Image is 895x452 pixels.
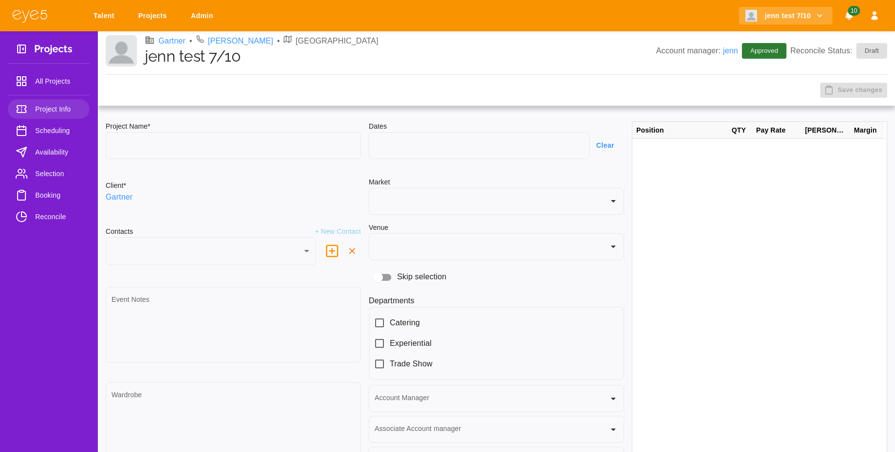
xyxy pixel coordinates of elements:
a: All Projects [8,71,89,91]
h1: jenn test 7/10 [145,47,656,66]
div: Position [632,122,728,139]
span: Experiential [390,338,431,349]
div: QTY [728,122,752,139]
a: jenn [723,46,738,55]
h6: Market [369,177,624,188]
h3: Projects [34,43,72,58]
p: Account manager: [656,45,738,57]
img: Client logo [745,10,757,22]
button: jenn test 7/10 [739,7,832,25]
button: Open [606,240,620,253]
div: Skip selection [369,268,624,287]
button: Notifications [840,7,858,25]
div: Pay Rate [752,122,801,139]
div: [PERSON_NAME] [801,122,850,139]
li: • [189,35,192,47]
a: Gartner [158,35,185,47]
a: Selection [8,164,89,183]
h6: Project Name* [106,121,361,132]
span: 10 [848,6,860,16]
span: Approved [744,46,784,56]
h6: Dates [369,121,624,132]
span: Availability [35,146,82,158]
a: Admin [184,7,223,25]
span: Trade Show [390,358,432,370]
a: Projects [132,7,177,25]
h6: Contacts [106,226,133,237]
button: Clear [590,136,624,155]
h6: Departments [369,294,624,307]
a: Talent [87,7,124,25]
a: Booking [8,185,89,205]
span: Draft [859,46,885,56]
span: Project Info [35,103,82,115]
p: + New Contact [315,226,361,237]
span: Booking [35,189,82,201]
a: Gartner [106,191,133,203]
span: Catering [390,317,420,329]
a: Availability [8,142,89,162]
span: Selection [35,168,82,180]
span: All Projects [35,75,82,87]
button: Open [606,194,620,208]
span: Scheduling [35,125,82,136]
a: Reconcile [8,207,89,226]
a: [PERSON_NAME] [208,35,273,47]
img: Client logo [106,35,137,67]
button: delete [343,242,361,260]
a: Scheduling [8,121,89,140]
button: delete [321,240,343,262]
h6: Venue [369,223,388,233]
a: Project Info [8,99,89,119]
button: Open [606,423,620,436]
button: Open [606,392,620,406]
p: Reconcile Status: [790,43,887,59]
p: [GEOGRAPHIC_DATA] [295,35,378,47]
h6: Client* [106,181,126,191]
li: • [277,35,280,47]
div: Margin [850,122,884,139]
img: eye5 [12,9,48,23]
span: Reconcile [35,211,82,223]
